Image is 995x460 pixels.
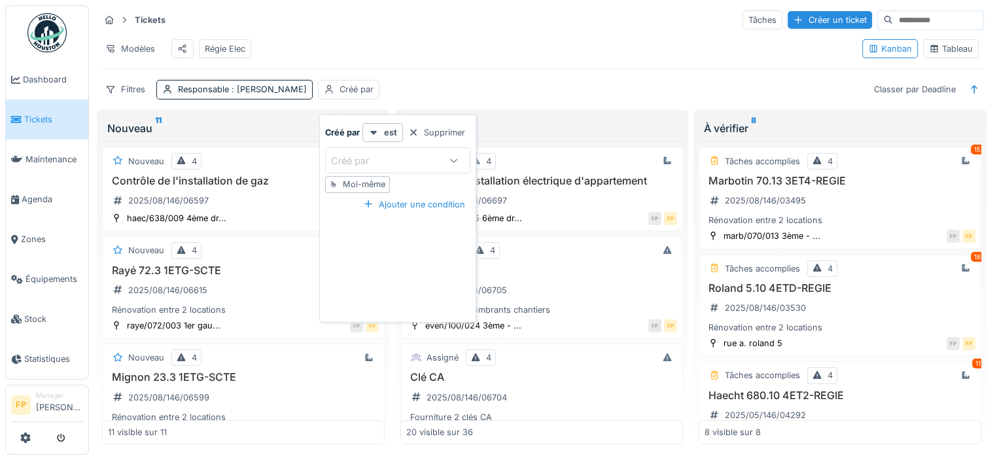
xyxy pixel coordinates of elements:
div: FP [648,319,661,332]
div: rue a. roland 5 [724,337,782,349]
div: Créé par [340,83,374,96]
div: Créer un ticket [788,11,872,29]
div: FP [947,230,960,243]
h3: Encombrants [406,264,677,277]
h3: Contrôle d'installation électrique d'appartement [406,175,677,187]
span: Tickets [24,113,83,126]
sup: 8 [751,120,756,136]
div: FP [947,337,960,350]
div: 4 [828,155,833,168]
div: Filtres [99,80,151,99]
div: Créé par [331,154,387,168]
div: 2025/08/146/06597 [128,194,209,207]
div: raye/072/003 1er gau... [127,319,220,332]
div: Manager [36,391,83,400]
div: 4 [486,155,491,168]
div: 2025/08/146/03530 [725,302,806,314]
span: Zones [21,233,83,245]
div: 4 [192,244,197,257]
h3: Rayé 72.3 1ETG-SCTE [108,264,379,277]
sup: 11 [155,120,162,136]
span: : [PERSON_NAME] [229,84,307,94]
div: FP [366,319,379,332]
span: Agenda [22,193,83,205]
div: Rénovation entre 2 locations [108,304,379,316]
div: 4 [828,262,833,275]
li: FP [11,395,31,415]
div: 11 visible sur 11 [108,426,167,438]
div: 8 visible sur 8 [705,426,761,438]
div: FP [648,212,661,225]
div: Classer par Deadline [868,80,962,99]
span: Dashboard [23,73,83,86]
div: Kanban [868,43,912,55]
span: Statistiques [24,353,83,365]
div: 4 [192,155,197,168]
div: Responsable [178,83,307,96]
div: Tâches accomplies [725,155,800,168]
h3: Contrôle de l'installation de gaz [108,175,379,187]
strong: Créé par [325,126,360,139]
div: FP [962,337,975,350]
div: Rénovation entre 2 locations [108,411,379,423]
div: 18 [971,252,984,262]
div: FP [350,319,363,332]
div: Nouveau [128,155,164,168]
div: Nouveau [128,244,164,257]
div: Tâches [742,10,782,29]
div: haec/638/009 4ème dr... [127,212,226,224]
div: Tâches accomplies [725,369,800,381]
div: Rénovation entre 2 locations [705,214,975,226]
div: Ajouter une condition [358,196,470,213]
strong: est [384,126,397,139]
span: Stock [24,313,83,325]
div: Nouveau [128,351,164,364]
div: 2025/08/146/06615 [128,284,207,296]
div: Fourniture 2 clés CA [406,411,677,423]
li: [PERSON_NAME] [36,391,83,419]
div: En cours [406,120,678,136]
div: Rénovation entre 2 locations [705,321,975,334]
div: 2025/08/146/03495 [725,194,806,207]
div: 2025/08/146/06599 [128,391,209,404]
h3: Haecht 680.10 4ET2-REGIE [705,389,975,402]
div: 4 [486,351,491,364]
div: Supprimer [403,124,470,141]
div: 2025/05/146/04292 [725,409,806,421]
h3: Mignon 23.3 1ETG-SCTE [108,371,379,383]
div: Nouveau [107,120,379,136]
div: 15 [971,145,984,154]
div: 2025/08/146/06704 [427,391,507,404]
div: 4 [490,244,495,257]
div: Tâches accomplies [725,262,800,275]
div: 11 [972,359,984,368]
strong: Tickets [130,14,171,26]
div: FP [962,230,975,243]
div: 4 [192,351,197,364]
h3: Marbotin 70.13 3ET4-REGIE [705,175,975,187]
div: FP [664,212,677,225]
span: Équipements [26,273,83,285]
h3: Clé CA [406,371,677,383]
span: Maintenance [26,153,83,166]
img: Badge_color-CXgf-gQk.svg [27,13,67,52]
div: À vérifier [704,120,976,136]
div: 20 visible sur 36 [406,426,473,438]
div: Modèles [99,39,161,58]
h3: Roland 5.10 4ETD-REGIE [705,282,975,294]
div: Tableau [929,43,973,55]
div: even/100/024 3ème - ... [425,319,521,332]
div: marb/070/013 3ème - ... [724,230,820,242]
div: Régie Elec [205,43,245,55]
div: FP [664,319,677,332]
div: Assigné [427,351,459,364]
div: Enlèvement encombrants chantiers [406,304,677,316]
div: 4 [828,369,833,381]
div: Moi-même [343,178,385,190]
